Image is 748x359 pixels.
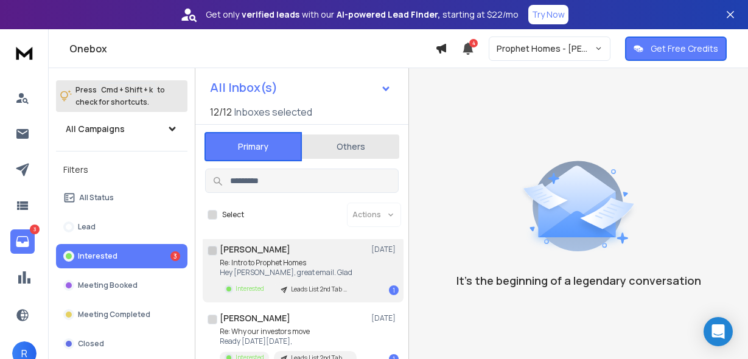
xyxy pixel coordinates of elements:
p: Meeting Completed [78,310,150,319]
div: Open Intercom Messenger [704,317,733,346]
strong: AI-powered Lead Finder, [337,9,440,21]
p: Hey [PERSON_NAME], great email. Glad [220,268,357,277]
div: 3 [170,251,180,261]
button: All Inbox(s) [200,75,401,100]
button: Interested3 [56,244,187,268]
button: Meeting Booked [56,273,187,298]
button: All Status [56,186,187,210]
button: Lead [56,215,187,239]
a: 3 [10,229,35,254]
p: Get only with our starting at $22/mo [206,9,519,21]
p: Leads List 2nd Tab Campaign Valid Accept All [291,285,349,294]
h1: All Inbox(s) [210,82,278,94]
p: Ready [DATE][DATE], [220,336,357,346]
img: logo [12,41,37,64]
button: Try Now [528,5,568,24]
p: Meeting Booked [78,281,138,290]
strong: verified leads [242,9,299,21]
h3: Filters [56,161,187,178]
p: [DATE] [371,313,399,323]
button: Others [302,133,399,160]
h3: Inboxes selected [234,105,312,119]
p: 3 [30,225,40,234]
button: Primary [204,132,302,161]
p: Press to check for shortcuts. [75,84,165,108]
span: 4 [469,39,478,47]
p: Prophet Homes - [PERSON_NAME] [497,43,595,55]
p: Closed [78,339,104,349]
p: Try Now [532,9,565,21]
p: All Status [79,193,114,203]
p: Re: Intro to Prophet Homes [220,258,357,268]
h1: All Campaigns [66,123,125,135]
div: 1 [389,285,399,295]
label: Select [222,210,244,220]
p: Interested [236,284,264,293]
p: Get Free Credits [651,43,718,55]
span: Cmd + Shift + k [99,83,155,97]
h1: [PERSON_NAME] [220,312,290,324]
p: [DATE] [371,245,399,254]
button: Get Free Credits [625,37,727,61]
h1: [PERSON_NAME] [220,243,290,256]
p: Lead [78,222,96,232]
p: Interested [78,251,117,261]
p: It’s the beginning of a legendary conversation [456,272,701,289]
button: All Campaigns [56,117,187,141]
button: Closed [56,332,187,356]
p: Re: Why our investors move [220,327,357,336]
button: Meeting Completed [56,302,187,327]
span: 12 / 12 [210,105,232,119]
h1: Onebox [69,41,435,56]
